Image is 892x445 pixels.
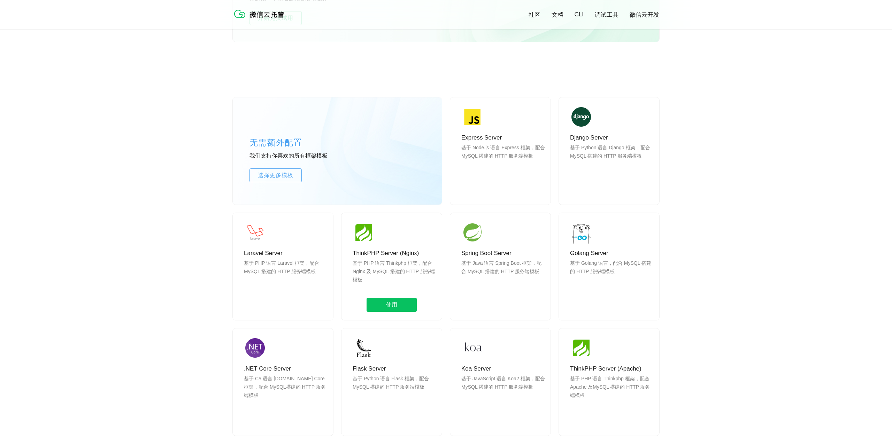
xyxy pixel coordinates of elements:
p: 基于 PHP 语言 Thinkphp 框架，配合 Nginx 及 MySQL 搭建的 HTTP 服务端模板 [353,259,436,292]
p: 基于 Python 语言 Django 框架，配合 MySQL 搭建的 HTTP 服务端模板 [570,143,654,177]
span: 选择更多模板 [250,171,301,180]
p: Golang Server [570,249,654,257]
p: 基于 PHP 语言 Thinkphp 框架，配合 Apache 及MySQL 搭建的 HTTP 服务端模板 [570,374,654,408]
a: 微信云开发 [630,11,659,19]
p: ThinkPHP Server (Nginx) [353,249,436,257]
p: Spring Boot Server [461,249,545,257]
p: Laravel Server [244,249,328,257]
p: 基于 Python 语言 Flask 框架，配合 MySQL 搭建的 HTTP 服务端模板 [353,374,436,408]
a: 调试工具 [595,11,618,19]
a: CLI [575,11,584,18]
p: 基于 PHP 语言 Laravel 框架，配合 MySQL 搭建的 HTTP 服务端模板 [244,259,328,292]
p: .NET Core Server [244,365,328,373]
a: 微信云托管 [233,16,289,22]
p: 基于 Node.js 语言 Express 框架，配合 MySQL 搭建的 HTTP 服务端模板 [461,143,545,177]
img: 微信云托管 [233,7,289,21]
a: 文档 [552,11,563,19]
p: Flask Server [353,365,436,373]
p: 基于 JavaScript 语言 Koa2 框架，配合 MySQL 搭建的 HTTP 服务端模板 [461,374,545,408]
p: 基于 Java 语言 Spring Boot 框架，配合 MySQL 搭建的 HTTP 服务端模板 [461,259,545,292]
a: 社区 [529,11,540,19]
p: 基于 C# 语言 [DOMAIN_NAME] Core 框架，配合 MySQL搭建的 HTTP 服务端模板 [244,374,328,408]
p: Koa Server [461,365,545,373]
p: 无需额外配置 [249,136,354,150]
p: ThinkPHP Server (Apache) [570,365,654,373]
p: 我们支持你喜欢的所有框架模板 [249,152,354,160]
span: 使用 [367,298,417,312]
p: Express Server [461,134,545,142]
p: Django Server [570,134,654,142]
p: 基于 Golang 语言，配合 MySQL 搭建的 HTTP 服务端模板 [570,259,654,292]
